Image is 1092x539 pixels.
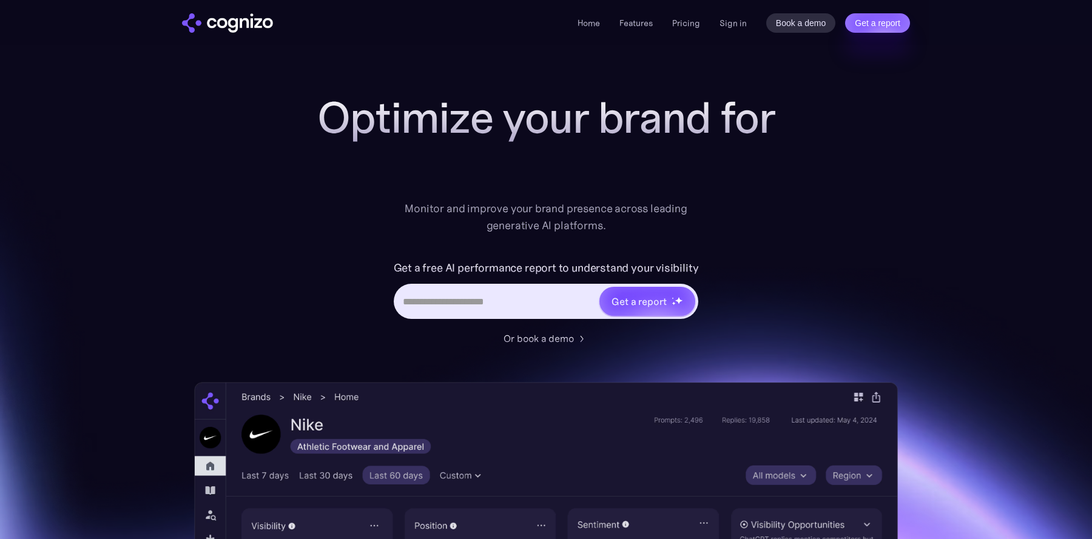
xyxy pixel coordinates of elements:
[303,93,789,142] h1: Optimize your brand for
[182,13,273,33] img: cognizo logo
[612,294,666,309] div: Get a report
[619,18,653,28] a: Features
[672,18,700,28] a: Pricing
[394,258,699,278] label: Get a free AI performance report to understand your visibility
[182,13,273,33] a: home
[672,297,673,299] img: star
[720,16,747,30] a: Sign in
[394,258,699,325] form: Hero URL Input Form
[845,13,910,33] a: Get a report
[397,200,695,234] div: Monitor and improve your brand presence across leading generative AI platforms.
[766,13,836,33] a: Book a demo
[675,296,682,304] img: star
[672,301,676,306] img: star
[504,331,574,346] div: Or book a demo
[598,286,696,317] a: Get a reportstarstarstar
[504,331,588,346] a: Or book a demo
[578,18,600,28] a: Home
